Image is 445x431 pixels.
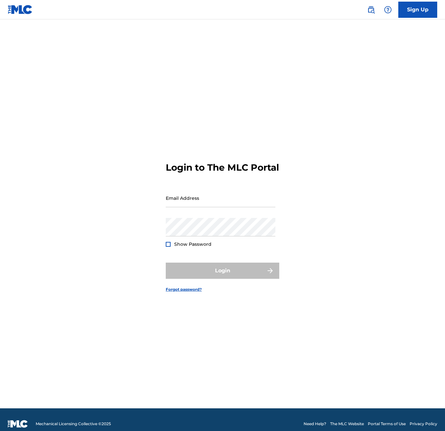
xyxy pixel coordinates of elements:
[398,2,437,18] a: Sign Up
[384,6,392,14] img: help
[365,3,378,16] a: Public Search
[166,287,202,292] a: Forgot password?
[368,421,406,427] a: Portal Terms of Use
[413,400,445,431] iframe: Chat Widget
[174,241,211,247] span: Show Password
[410,421,437,427] a: Privacy Policy
[8,420,28,428] img: logo
[36,421,111,427] span: Mechanical Licensing Collective © 2025
[8,5,33,14] img: MLC Logo
[381,3,394,16] div: Help
[166,162,279,173] h3: Login to The MLC Portal
[330,421,364,427] a: The MLC Website
[367,6,375,14] img: search
[304,421,326,427] a: Need Help?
